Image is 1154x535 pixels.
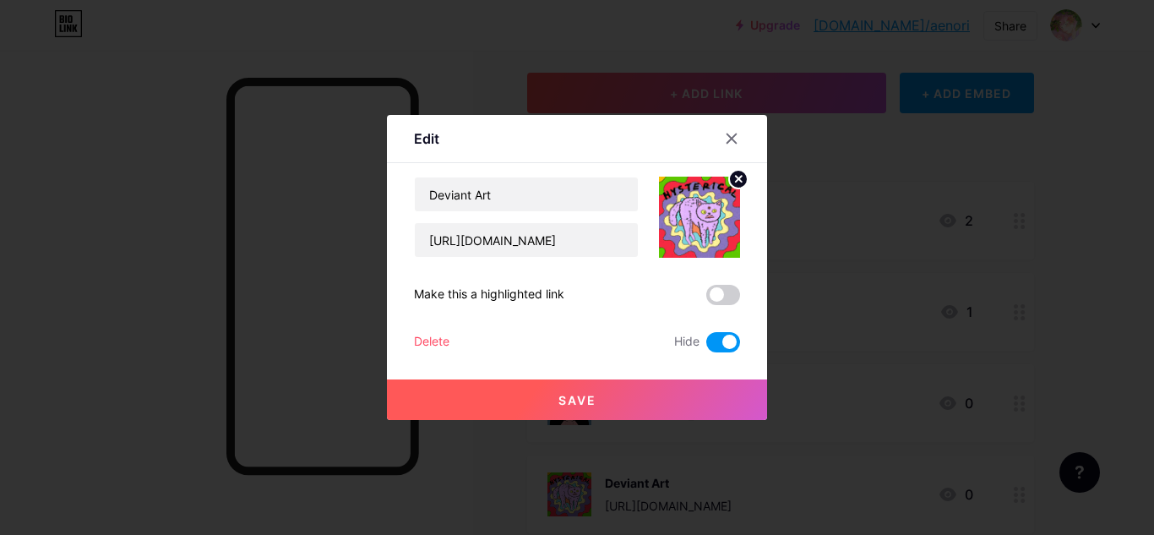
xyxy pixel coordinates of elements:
input: Title [415,177,638,211]
button: Save [387,379,767,420]
img: link_thumbnail [659,177,740,258]
input: URL [415,223,638,257]
span: Save [558,393,596,407]
span: Hide [674,332,699,352]
div: Delete [414,332,449,352]
div: Make this a highlighted link [414,285,564,305]
div: Edit [414,128,439,149]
